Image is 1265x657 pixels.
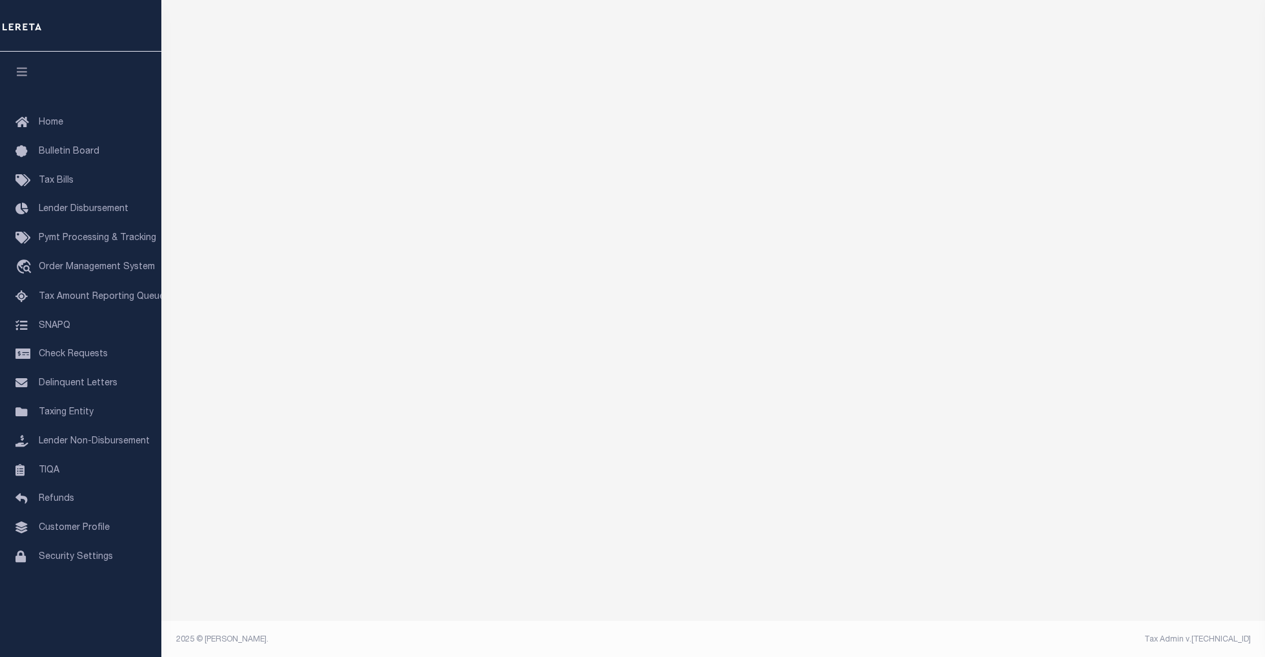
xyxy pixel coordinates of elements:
span: Customer Profile [39,523,110,532]
span: Lender Non-Disbursement [39,437,150,446]
span: Pymt Processing & Tracking [39,234,156,243]
span: Bulletin Board [39,147,99,156]
span: SNAPQ [39,321,70,330]
div: 2025 © [PERSON_NAME]. [167,634,714,645]
span: Refunds [39,494,74,503]
span: Home [39,118,63,127]
span: Check Requests [39,350,108,359]
span: Security Settings [39,552,113,561]
span: Delinquent Letters [39,379,117,388]
span: Lender Disbursement [39,205,128,214]
span: Tax Bills [39,176,74,185]
i: travel_explore [15,259,36,276]
span: Tax Amount Reporting Queue [39,292,165,301]
span: TIQA [39,465,59,474]
div: Tax Admin v.[TECHNICAL_ID] [723,634,1251,645]
span: Taxing Entity [39,408,94,417]
span: Order Management System [39,263,155,272]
